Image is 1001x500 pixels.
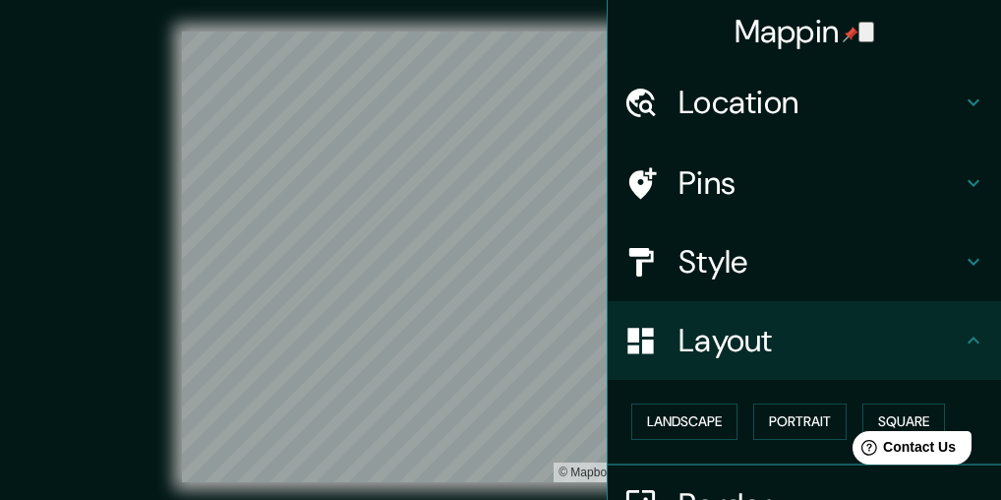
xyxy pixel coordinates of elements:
[735,12,859,51] h4: Mappin
[182,31,819,482] canvas: Map
[753,404,847,440] button: Portrait
[608,63,1001,142] div: Location
[608,144,1001,222] div: Pins
[608,222,1001,301] div: Style
[678,321,962,360] h4: Layout
[678,83,962,122] h4: Location
[559,466,613,479] a: Mapbox
[608,301,1001,380] div: Layout
[843,27,858,42] img: pin-icon.png
[678,163,962,203] h4: Pins
[862,404,945,440] button: Square
[826,423,979,478] iframe: Help widget launcher
[631,404,737,440] button: Landscape
[678,242,962,281] h4: Style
